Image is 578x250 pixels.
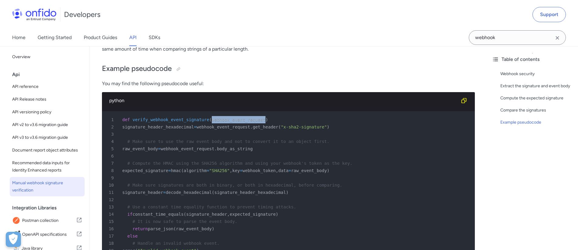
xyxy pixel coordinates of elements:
span: API v2 to v3.6 migration guide [12,121,82,128]
span: = [168,168,171,173]
img: IconPostman collection [12,216,22,225]
div: Cookie Preferences [6,232,21,247]
span: return [133,226,148,231]
span: 11 [104,189,118,196]
span: = [207,168,209,173]
span: . [214,146,217,151]
span: 14 [104,211,118,218]
a: Document report object attributes [10,144,85,156]
span: signature_header [122,190,163,195]
span: data [278,168,289,173]
span: 6 [104,152,118,160]
span: , [276,168,278,173]
span: API reference [12,83,82,90]
span: Overview [12,53,82,61]
a: Overview [10,51,85,63]
a: SDKs [149,29,160,46]
span: API v3 to v3.6 migration guide [12,134,82,141]
h2: Example pseudocode [102,64,475,74]
input: Onfido search input field [469,30,566,45]
span: ( [174,226,176,231]
a: Product Guides [84,29,117,46]
span: ( [181,168,184,173]
span: get_header [253,125,278,129]
a: API Release notes [10,93,85,105]
span: 13 [104,203,118,211]
span: body_as_string [217,146,253,151]
span: "x-sha2-signature" [281,125,327,129]
span: ) [276,212,278,217]
span: 16 [104,225,118,232]
a: Recommended data inputs for Identity Enhanced reports [10,157,85,176]
img: Onfido Logo [12,8,56,21]
a: API [129,29,137,46]
div: python [109,97,458,104]
a: IconOpenAPI specificationsOpenAPI specifications [10,228,85,241]
a: API versioning policy [10,106,85,118]
span: ( [278,125,281,129]
span: # It is now safe to parse the event body. [133,219,238,224]
span: else [127,234,138,238]
span: = [289,168,291,173]
span: OpenAPI specifications [22,230,76,239]
span: ( [212,190,214,195]
a: Webhook security [500,70,573,78]
span: 9 [104,174,118,182]
a: Getting Started [38,29,72,46]
span: ) [327,125,329,129]
div: Integration Libraries [12,202,87,214]
span: 15 [104,218,118,225]
span: signature_header [186,212,227,217]
span: # Use a constant time equality function to prevent timing attacks. [127,205,296,209]
span: raw_event_body [176,226,212,231]
a: Support [532,7,566,22]
span: parse_json [148,226,173,231]
span: decode_hexadecimal [166,190,212,195]
span: key [232,168,240,173]
span: "SHA256" [209,168,230,173]
span: ) [212,226,214,231]
span: webhook_event_request [196,125,250,129]
a: Manual webhook signature verification [10,177,85,196]
div: Table of contents [492,56,573,63]
button: Copy code snippet button [458,95,470,107]
span: API versioning policy [12,108,82,116]
span: 17 [104,232,118,240]
span: = [163,190,166,195]
span: ) [265,117,268,122]
span: 2 [104,123,118,131]
span: # Make sure to use the raw event body and not to convert it to an object first. [127,139,330,144]
a: Example pseudocode [500,119,573,126]
a: API v3 to v3.6 migration guide [10,132,85,144]
a: Extract the signature and event body [500,82,573,90]
span: verify_webhook_event_signature [133,117,209,122]
a: Compare the signatures [500,107,573,114]
span: 7 [104,160,118,167]
button: Open Preferences [6,232,21,247]
span: ) [286,190,288,195]
a: API reference [10,81,85,93]
span: signature_header_hexadecimal [122,125,194,129]
span: 3 [104,131,118,138]
span: 4 [104,138,118,145]
span: = [158,146,161,151]
span: , [227,212,230,217]
span: 8 [104,167,118,174]
span: 1 [104,116,118,123]
span: webhook_event_request [161,146,214,151]
span: webhook_token [242,168,276,173]
span: raw_event_body [291,168,327,173]
span: 5 [104,145,118,152]
span: 18 [104,240,118,247]
span: API Release notes [12,96,82,103]
span: 10 [104,182,118,189]
span: raw_event_body [122,146,158,151]
span: signature_header_hexadecimal [214,190,286,195]
span: ) [327,168,329,173]
span: Document report object attributes [12,147,82,154]
span: Postman collection [22,216,76,225]
span: webhook_event_request [212,117,265,122]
